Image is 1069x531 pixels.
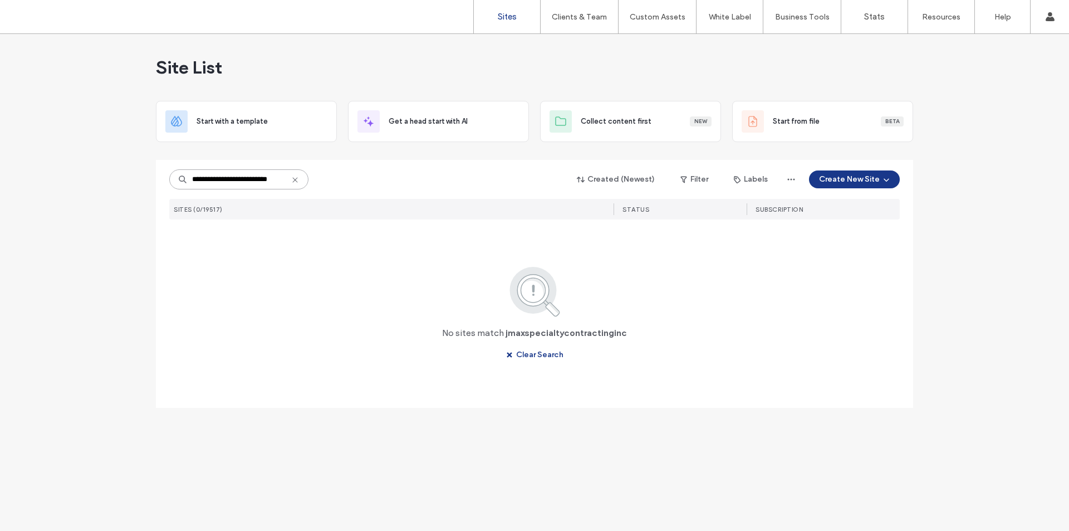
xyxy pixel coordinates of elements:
span: Get a head start with AI [389,116,468,127]
button: Created (Newest) [567,170,665,188]
span: Collect content first [581,116,651,127]
label: Resources [922,12,960,22]
div: Start with a template [156,101,337,142]
button: Clear Search [496,346,573,364]
label: Custom Assets [630,12,685,22]
div: Collect content firstNew [540,101,721,142]
label: Sites [498,12,517,22]
span: jmaxspecialtycontractinginc [506,327,627,339]
span: Help [25,8,48,18]
span: Start with a template [197,116,268,127]
button: Filter [669,170,719,188]
span: SUBSCRIPTION [756,206,803,213]
div: Get a head start with AI [348,101,529,142]
label: Business Tools [775,12,830,22]
span: STATUS [622,206,649,213]
span: Site List [156,56,222,79]
span: SITES (0/19517) [174,206,223,213]
label: Stats [864,12,885,22]
span: No sites match [442,327,504,339]
button: Labels [724,170,778,188]
div: New [690,116,712,126]
label: White Label [709,12,751,22]
span: Start from file [773,116,820,127]
label: Clients & Team [552,12,607,22]
label: Help [994,12,1011,22]
img: search.svg [494,265,575,318]
div: Start from fileBeta [732,101,913,142]
button: Create New Site [809,170,900,188]
div: Beta [881,116,904,126]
